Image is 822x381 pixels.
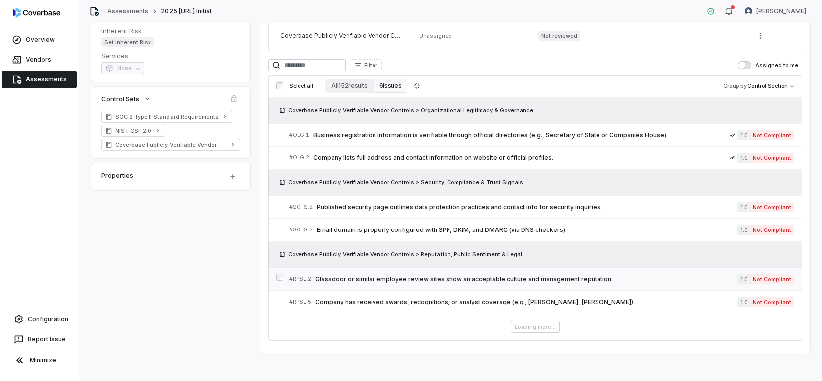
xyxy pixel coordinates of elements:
span: Group by [723,82,747,89]
a: #RPSL.5Company has received awards, recognitions, or analyst coverage (e.g., [PERSON_NAME], [PERS... [289,291,794,313]
a: Coverbase Publicly Verifiable Vendor Controls [101,139,240,151]
span: Not Compliant [750,130,794,140]
span: Published security page outlines data protection practices and contact info for security inquiries. [317,203,737,211]
span: Filter [364,62,377,69]
a: Assessments [107,7,148,15]
span: Set Inherent Risk [101,37,154,47]
div: Coverbase Publicly Verifiable Vendor Controls [280,32,403,40]
label: Assigned to me [738,61,798,69]
span: # RPSL.5 [289,298,311,305]
button: All 152 results [325,79,373,93]
span: Not Compliant [750,274,794,284]
button: Filter [350,59,382,71]
span: SOC 2 Type II Standard Requirements [115,113,219,121]
span: NIST CSF 2.0 [115,127,151,135]
img: Kim Kambarami avatar [745,7,752,15]
span: Not Compliant [750,153,794,163]
span: 1.0 [737,130,750,140]
span: [PERSON_NAME] [756,7,806,15]
span: 1.0 [737,202,750,212]
img: logo-D7KZi-bG.svg [13,8,60,18]
span: # RPSL.2 [289,275,311,283]
span: Coverbase Publicly Verifiable Vendor Controls > Security, Compliance & Trust Signals [288,178,523,186]
span: # SCTS.5 [289,226,313,233]
a: #RPSL.2Glassdoor or similar employee review sites show an acceptable culture and management reput... [289,268,794,290]
span: Select all [289,82,313,90]
span: Company has received awards, recognitions, or analyst coverage (e.g., [PERSON_NAME], [PERSON_NAME]). [315,298,737,306]
a: #OLG.2Company lists full address and contact information on website or official profiles.1.0Not C... [289,147,794,169]
div: - [658,32,737,40]
a: NIST CSF 2.0 [101,125,165,137]
span: # OLG.2 [289,154,309,161]
span: Unassigned [419,32,452,39]
a: #SCTS.2Published security page outlines data protection practices and contact info for security i... [289,196,794,218]
button: Minimize [4,350,75,370]
button: Assigned to me [738,61,751,69]
a: Overview [2,31,77,49]
button: 6 issues [374,79,407,93]
a: Assessments [2,71,77,88]
span: # OLG.1 [289,131,309,139]
a: #OLG.1Business registration information is verifiable through official directories (e.g., Secreta... [289,124,794,146]
dt: Inherent Risk [101,26,240,35]
span: 1.0 [737,297,750,307]
span: Not Compliant [750,297,794,307]
span: 1.0 [737,153,750,163]
span: 2025 [URL] Initial [161,7,211,15]
span: Not reviewed [538,31,580,41]
a: #SCTS.5Email domain is properly configured with SPF, DKIM, and DMARC (via DNS checkers).1.0Not Co... [289,219,794,241]
span: Coverbase Publicly Verifiable Vendor Controls > Reputation, Public Sentiment & Legal [288,250,522,258]
span: Company lists full address and contact information on website or official profiles. [313,154,729,162]
span: Coverbase Publicly Verifiable Vendor Controls [115,141,226,149]
span: # SCTS.2 [289,203,313,211]
button: Kim Kambarami avatar[PERSON_NAME] [739,4,812,19]
span: Business registration information is verifiable through official directories (e.g., Secretary of ... [313,131,729,139]
span: 1.0 [737,274,750,284]
span: Glassdoor or similar employee review sites show an acceptable culture and management reputation. [315,275,737,283]
span: 1.0 [737,225,750,235]
button: Control Sets [98,90,154,108]
button: Report Issue [4,330,75,348]
span: Not Compliant [750,202,794,212]
a: Configuration [4,310,75,328]
span: Email domain is properly configured with SPF, DKIM, and DMARC (via DNS checkers). [317,226,737,234]
span: Not Compliant [750,225,794,235]
a: Vendors [2,51,77,69]
span: Control Sets [101,94,139,103]
dt: Services [101,51,240,60]
input: Select all [276,82,283,89]
span: Coverbase Publicly Verifiable Vendor Controls > Organizational Legitimacy & Governance [288,106,533,114]
a: SOC 2 Type II Standard Requirements [101,111,232,123]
